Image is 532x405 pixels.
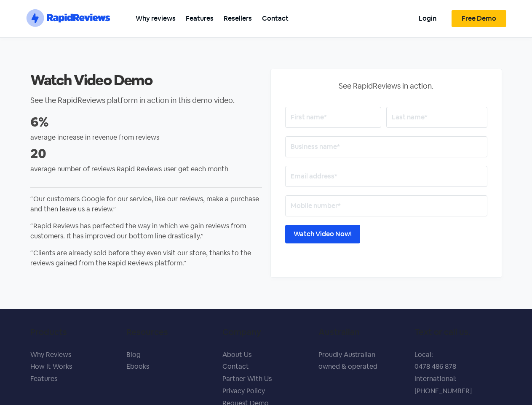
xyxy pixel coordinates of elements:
[126,362,149,371] a: Ebooks
[414,327,502,337] h5: Text or call us.
[30,132,262,143] p: average increase in revenue from reviews
[318,349,406,373] p: Proudly Australian owned & operated
[126,327,214,337] h5: Resources
[30,327,118,337] h5: Products
[285,107,381,128] input: First name*
[285,225,360,243] input: Watch Video Now!
[30,71,262,89] h2: Watch Video Demo
[222,374,272,383] a: Partner With Us
[30,350,71,359] a: Why Reviews
[30,221,262,241] p: “Rapid Reviews has perfected the way in which we gain reviews from customers. It has improved our...
[386,107,487,128] input: Last name*
[285,80,487,92] p: See RapidReviews in action.
[222,350,251,359] a: About Us
[462,15,496,22] span: Free Demo
[219,9,257,28] a: Resellers
[285,166,487,187] input: Email address*
[181,9,219,28] a: Features
[131,9,181,28] a: Why reviews
[30,113,49,130] strong: 6%
[30,194,262,214] p: “Our customers Google for our service, like our reviews, make a purchase and then leave us a revi...
[30,248,262,268] p: “Clients are already sold before they even visit our store, thanks to the reviews gained from the...
[452,10,506,27] a: Free Demo
[30,374,57,383] a: Features
[414,9,441,28] a: Login
[318,327,406,337] h5: Australian
[414,349,502,397] p: Local: 0478 486 878 International: [PHONE_NUMBER]
[222,327,310,337] h5: Company
[30,362,72,371] a: How It Works
[285,195,487,216] input: Mobile number*
[285,136,487,157] input: Business name*
[222,386,265,395] a: Privacy Policy
[30,145,46,162] strong: 20
[257,9,294,28] a: Contact
[126,350,141,359] a: Blog
[222,362,249,371] a: Contact
[30,164,262,174] p: average number of reviews Rapid Reviews user get each month
[30,97,262,104] h2: See the RapidReviews platform in action in this demo video.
